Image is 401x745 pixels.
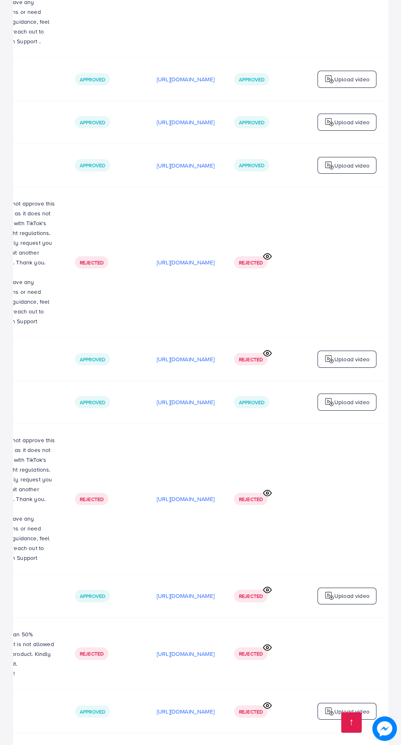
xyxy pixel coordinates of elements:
[239,119,264,126] span: Approved
[80,650,104,657] span: Rejected
[80,259,104,266] span: Rejected
[157,494,214,504] p: [URL][DOMAIN_NAME]
[80,708,105,715] span: Approved
[157,649,214,659] p: [URL][DOMAIN_NAME]
[324,397,334,407] img: logo
[334,591,369,601] p: Upload video
[239,76,264,83] span: Approved
[80,119,105,126] span: Approved
[324,117,334,127] img: logo
[80,496,104,503] span: Rejected
[239,593,263,600] span: Rejected
[324,591,334,601] img: logo
[157,257,214,267] p: [URL][DOMAIN_NAME]
[157,707,214,716] p: [URL][DOMAIN_NAME]
[80,593,105,600] span: Approved
[372,716,397,741] img: image
[334,397,369,407] p: Upload video
[80,399,105,406] span: Approved
[239,356,263,363] span: Rejected
[157,591,214,601] p: [URL][DOMAIN_NAME]
[239,496,263,503] span: Rejected
[239,650,263,657] span: Rejected
[157,117,214,127] p: [URL][DOMAIN_NAME]
[157,354,214,364] p: [URL][DOMAIN_NAME]
[334,354,369,364] p: Upload video
[239,162,264,169] span: Approved
[334,74,369,84] p: Upload video
[80,356,105,363] span: Approved
[157,397,214,407] p: [URL][DOMAIN_NAME]
[324,74,334,84] img: logo
[324,161,334,170] img: logo
[334,161,369,170] p: Upload video
[239,259,263,266] span: Rejected
[157,161,214,170] p: [URL][DOMAIN_NAME]
[324,354,334,364] img: logo
[80,162,105,169] span: Approved
[80,76,105,83] span: Approved
[334,707,369,716] p: Upload video
[334,117,369,127] p: Upload video
[324,707,334,716] img: logo
[239,708,263,715] span: Rejected
[157,74,214,84] p: [URL][DOMAIN_NAME]
[239,399,264,406] span: Approved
